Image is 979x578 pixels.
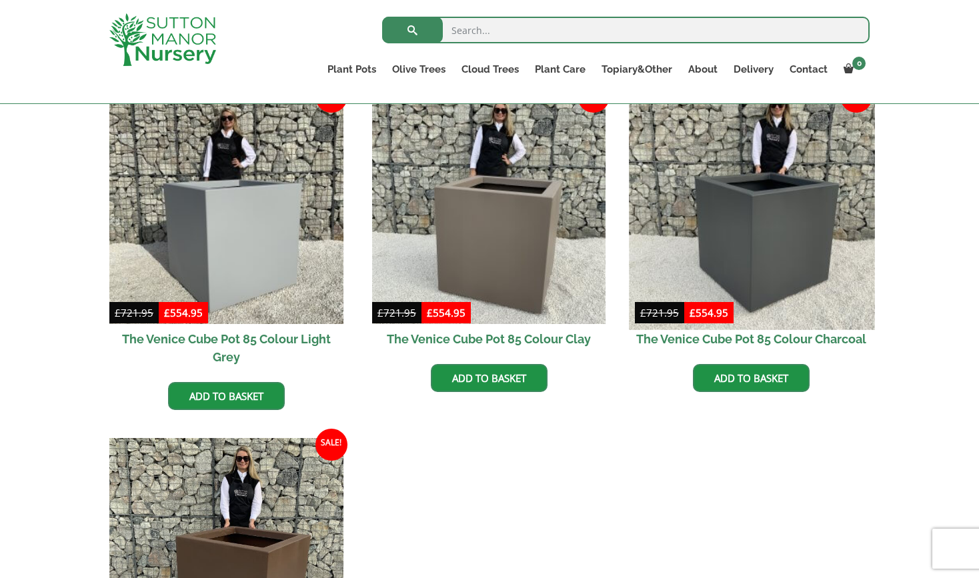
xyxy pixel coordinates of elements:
[372,324,606,354] h2: The Venice Cube Pot 85 Colour Clay
[377,306,416,319] bdi: 721.95
[527,60,594,79] a: Plant Care
[453,60,527,79] a: Cloud Trees
[427,306,465,319] bdi: 554.95
[726,60,782,79] a: Delivery
[629,84,874,329] img: The Venice Cube Pot 85 Colour Charcoal
[382,17,870,43] input: Search...
[852,57,866,70] span: 0
[635,90,869,354] a: Sale! The Venice Cube Pot 85 Colour Charcoal
[164,306,170,319] span: £
[635,324,869,354] h2: The Venice Cube Pot 85 Colour Charcoal
[427,306,433,319] span: £
[164,306,203,319] bdi: 554.95
[836,60,870,79] a: 0
[690,306,696,319] span: £
[168,382,285,410] a: Add to basket: “The Venice Cube Pot 85 Colour Light Grey”
[372,90,606,324] img: The Venice Cube Pot 85 Colour Clay
[315,429,347,461] span: Sale!
[109,324,343,372] h2: The Venice Cube Pot 85 Colour Light Grey
[372,90,606,354] a: Sale! The Venice Cube Pot 85 Colour Clay
[384,60,453,79] a: Olive Trees
[115,306,121,319] span: £
[640,306,646,319] span: £
[782,60,836,79] a: Contact
[640,306,679,319] bdi: 721.95
[680,60,726,79] a: About
[594,60,680,79] a: Topiary&Other
[109,90,343,324] img: The Venice Cube Pot 85 Colour Light Grey
[693,364,810,392] a: Add to basket: “The Venice Cube Pot 85 Colour Charcoal”
[109,90,343,372] a: Sale! The Venice Cube Pot 85 Colour Light Grey
[377,306,383,319] span: £
[115,306,153,319] bdi: 721.95
[109,13,216,66] img: logo
[319,60,384,79] a: Plant Pots
[690,306,728,319] bdi: 554.95
[431,364,548,392] a: Add to basket: “The Venice Cube Pot 85 Colour Clay”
